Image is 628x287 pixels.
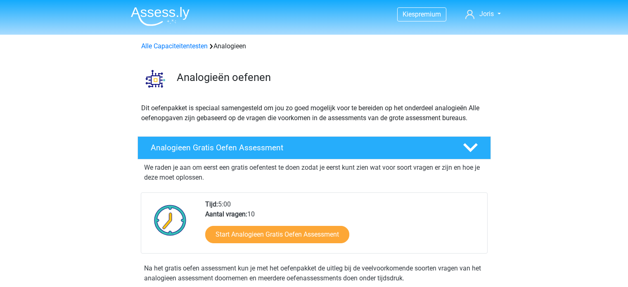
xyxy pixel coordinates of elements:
img: Assessly [131,7,190,26]
p: Dit oefenpakket is speciaal samengesteld om jou zo goed mogelijk voor te bereiden op het onderdee... [141,103,487,123]
a: Alle Capaciteitentesten [141,42,208,50]
b: Aantal vragen: [205,210,247,218]
span: premium [415,10,441,18]
span: Joris [479,10,494,18]
b: Tijd: [205,200,218,208]
p: We raden je aan om eerst een gratis oefentest te doen zodat je eerst kunt zien wat voor soort vra... [144,163,484,183]
h4: Analogieen Gratis Oefen Assessment [151,143,450,152]
div: Na het gratis oefen assessment kun je met het oefenpakket de uitleg bij de veelvoorkomende soorte... [141,263,488,283]
div: 5:00 10 [199,199,487,253]
img: analogieen [138,61,173,96]
div: Analogieen [138,41,491,51]
a: Start Analogieen Gratis Oefen Assessment [205,226,349,243]
a: Kiespremium [398,9,446,20]
a: Analogieen Gratis Oefen Assessment [134,136,494,159]
img: Klok [149,199,191,241]
a: Joris [462,9,504,19]
h3: Analogieën oefenen [177,71,484,84]
span: Kies [403,10,415,18]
